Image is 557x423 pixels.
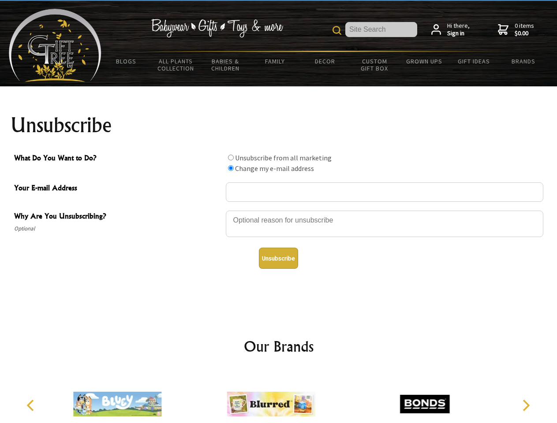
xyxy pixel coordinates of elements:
[14,152,221,165] span: What Do You Want to Do?
[14,211,221,223] span: Why Are You Unsubscribing?
[498,22,534,37] a: 0 items$0.00
[345,22,417,37] input: Site Search
[259,248,298,269] button: Unsubscribe
[350,52,400,78] a: Custom Gift Box
[447,22,470,37] span: Hi there,
[101,52,151,70] a: BLOGS
[235,153,332,162] label: Unsubscribe from all marketing
[226,182,543,202] input: Your E-mail Address
[499,52,549,70] a: Brands
[333,26,341,35] img: product search
[431,22,470,37] a: Hi there,Sign in
[14,182,221,195] span: Your E-mail Address
[22,396,41,415] button: Previous
[449,52,499,70] a: Gift Ideas
[9,9,101,82] img: Babyware - Gifts - Toys and more...
[300,52,350,70] a: Decor
[515,30,534,37] strong: $0.00
[235,164,314,173] label: Change my e-mail address
[14,223,221,234] span: Optional
[18,336,540,357] h2: Our Brands
[201,52,250,78] a: Babies & Children
[151,52,201,78] a: All Plants Collection
[226,211,543,237] textarea: Why Are You Unsubscribing?
[447,30,470,37] strong: Sign in
[515,22,534,37] span: 0 items
[228,165,234,171] input: What Do You Want to Do?
[228,155,234,160] input: What Do You Want to Do?
[151,19,283,37] img: Babywear - Gifts - Toys & more
[516,396,535,415] button: Next
[399,52,449,70] a: Grown Ups
[250,52,300,70] a: Family
[11,115,547,136] h1: Unsubscribe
